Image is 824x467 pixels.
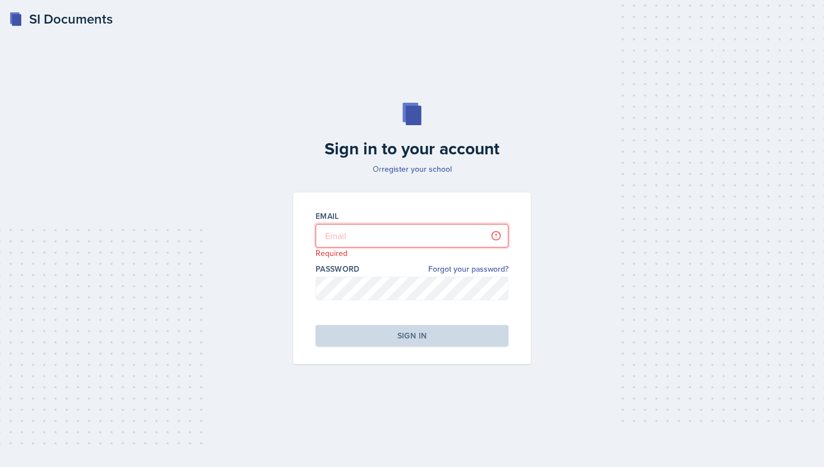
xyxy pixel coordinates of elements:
[428,263,508,275] a: Forgot your password?
[316,248,508,259] p: Required
[382,163,452,175] a: register your school
[316,325,508,346] button: Sign in
[9,9,113,29] a: SI Documents
[286,163,538,175] p: Or
[397,330,427,341] div: Sign in
[316,263,360,274] label: Password
[286,139,538,159] h2: Sign in to your account
[316,224,508,248] input: Email
[316,210,339,222] label: Email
